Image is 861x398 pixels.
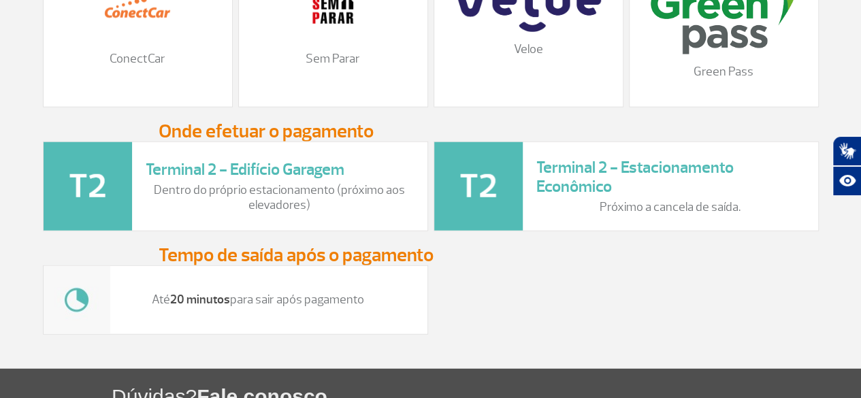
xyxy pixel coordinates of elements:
p: Dentro do próprio estacionamento (próximo aos elevadores) [146,183,414,212]
p: Até para sair após pagamento [124,293,392,308]
p: ConectCar [57,52,218,67]
button: Abrir recursos assistivos. [832,166,861,196]
p: Green Pass [643,65,805,80]
p: Próximo a cancela de saída. [536,200,805,215]
img: t2-icone.png [434,142,523,231]
div: Plugin de acessibilidade da Hand Talk. [832,136,861,196]
h3: Terminal 2 - Edifício Garagem [146,160,414,180]
p: Sem Parar [253,52,414,67]
img: t2-icone.png [44,142,132,231]
button: Abrir tradutor de língua de sinais. [832,136,861,166]
h3: Tempo de saída após o pagamento [159,245,703,265]
img: tempo.jpg [44,266,110,334]
h3: Onde efetuar o pagamento [159,121,703,142]
strong: 20 minutos [170,292,230,308]
h3: Terminal 2 - Estacionamento Econômico [536,158,805,197]
p: Veloe [448,42,609,57]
